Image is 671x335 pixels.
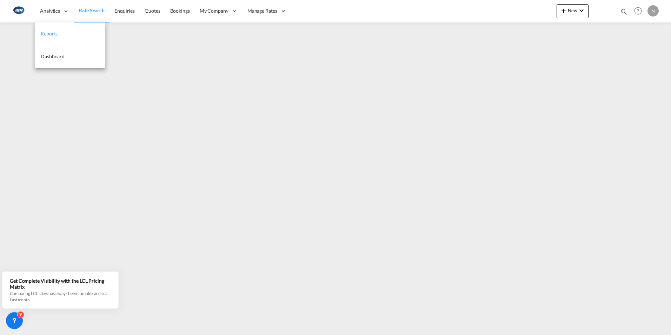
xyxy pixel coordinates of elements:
span: My Company [200,7,228,14]
span: Bookings [170,8,190,14]
img: 1aa151c0c08011ec8d6f413816f9a227.png [11,3,26,19]
a: Dashboard [35,45,105,68]
md-icon: icon-plus 400-fg [559,6,568,15]
md-icon: icon-magnify [620,8,628,15]
a: Reports [35,22,105,45]
md-icon: icon-chevron-down [577,6,586,15]
div: Help [632,5,647,18]
button: icon-plus 400-fgNewicon-chevron-down [557,4,589,18]
div: N [647,5,659,17]
span: Analytics [40,7,60,14]
span: Help [632,5,644,17]
span: Reports [41,31,58,37]
span: Enquiries [114,8,135,14]
span: Rate Search [79,7,105,13]
span: New [559,8,586,13]
div: icon-magnify [620,8,628,18]
span: Quotes [145,8,160,14]
span: Manage Rates [247,7,277,14]
span: Dashboard [41,53,65,59]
